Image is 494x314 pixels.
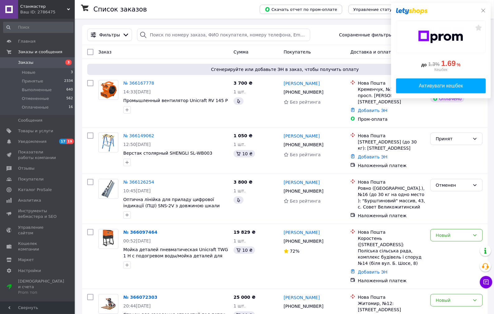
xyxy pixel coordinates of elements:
span: 20:44[DATE] [123,303,151,308]
a: № 366149062 [123,133,154,138]
a: Фото товару [98,229,118,249]
img: Фото товару [101,179,116,199]
div: Нова Пошта [358,133,425,139]
a: № 366097464 [123,230,157,235]
span: Сохраненные фильтры: [339,32,394,38]
span: Заказы и сообщения [18,49,62,55]
span: 1 шт. [234,303,246,308]
span: 16 [69,105,73,110]
div: Оплачено [430,95,464,102]
div: Коростень ([STREET_ADDRESS]: Поліська сільська рада, комплекс будівель і споруд №14 (біля вул. Б.... [358,235,425,266]
span: 640 [66,87,73,93]
span: Без рейтинга [290,152,321,157]
span: Показатели работы компании [18,149,58,161]
span: Каталог ProSale [18,187,52,193]
span: Заказ [98,49,112,54]
span: 1 050 ₴ [234,133,253,138]
div: Наложенный платеж [358,278,425,284]
span: Без рейтинга [290,199,321,204]
div: Кременчук, №19 (до 30 кг): просп. [PERSON_NAME][STREET_ADDRESS] [358,86,425,105]
div: Новый [436,232,470,239]
span: Оплаченные [22,105,49,110]
a: Мойка деталей пневматическая Unicraft TWG 1 H с подогревом воды/мойка деталей для СТО [123,247,228,265]
div: Нова Пошта [358,80,425,86]
a: [PERSON_NAME] [284,80,320,87]
a: Оптична лінійка для приладу цифрової індикації (ПЦІ) SNS-2V з довжиною шкали 800мм [123,197,220,214]
span: 10:45[DATE] [123,188,151,193]
span: 19 829 ₴ [234,230,256,235]
div: [PHONE_NUMBER] [283,187,325,195]
span: 25 000 ₴ [234,295,256,300]
div: Нова Пошта [358,294,425,300]
a: [PERSON_NAME] [284,133,320,139]
span: 17 [59,139,66,144]
span: Скачать отчет по пром-оплате [265,7,337,12]
a: Фото товару [98,294,118,314]
span: 1 шт. [234,142,246,147]
div: [STREET_ADDRESS] (до 30 кг): [STREET_ADDRESS] [358,139,425,151]
div: Ровно ([GEOGRAPHIC_DATA].), №16 (до 30 кг на одно место ): "Бурштиновий" массив, 43, с. Совет Вел... [358,185,425,210]
span: Фильтры [99,32,120,38]
span: Настройки [18,268,41,274]
a: № 366126254 [123,180,154,185]
div: Нова Пошта [358,179,425,185]
div: Принят [436,135,470,142]
div: Ваш ID: 2786475 [20,9,75,15]
span: Кошелек компании [18,241,58,252]
div: 10 ₴ [234,246,255,254]
a: Добавить ЭН [358,108,387,113]
div: Нова Пошта [358,229,425,235]
span: Выполненные [22,87,52,93]
h1: Список заказов [93,6,147,13]
span: Отзывы [18,166,35,171]
span: Сообщения [18,118,42,123]
span: Аналитика [18,198,41,203]
a: № 366167778 [123,81,154,86]
a: № 366072303 [123,295,157,300]
a: Промышленный вентилятор Unicraft RV 145 P [123,98,228,103]
img: Фото товару [99,298,118,311]
span: 1 шт. [234,238,246,243]
span: 00:52[DATE] [123,238,151,243]
span: Принятые [22,78,43,84]
span: 2334 [64,78,73,84]
a: [PERSON_NAME] [284,229,320,236]
span: Управление сайтом [18,225,58,236]
span: Покупатели [18,176,44,182]
span: Без рейтинга [290,100,321,105]
span: Покупатель [284,49,311,54]
span: Новые [22,70,36,75]
a: Верстак столярный SHENGLI SL-WB003 [123,151,212,156]
span: 3 [71,70,73,75]
div: Пром-оплата [358,116,425,122]
div: Отменен [436,182,470,189]
span: 1 шт. [234,89,246,94]
span: Главная [18,39,36,44]
a: [PERSON_NAME] [284,294,320,301]
span: 14:33[DATE] [123,89,151,94]
div: [PHONE_NUMBER] [283,237,325,246]
span: Заказы [18,60,33,65]
span: 3 [65,60,72,65]
div: Новый [436,297,470,304]
span: Сумма [234,49,249,54]
a: Добавить ЭН [358,154,387,159]
div: Наложенный платеж [358,213,425,219]
div: [PHONE_NUMBER] [283,140,325,149]
img: Фото товару [100,133,117,152]
a: [PERSON_NAME] [284,179,320,185]
a: Фото товару [98,179,118,199]
div: 10 ₴ [234,150,255,157]
input: Поиск [3,22,74,33]
span: Управление статусами [354,7,402,12]
span: Станмастер [20,4,67,9]
span: 3 800 ₴ [234,180,253,185]
input: Поиск по номеру заказа, ФИО покупателя, номеру телефона, Email, номеру накладной [137,29,310,41]
a: Добавить ЭН [358,269,387,274]
span: 19 [66,139,74,144]
a: Фото товару [98,80,118,100]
